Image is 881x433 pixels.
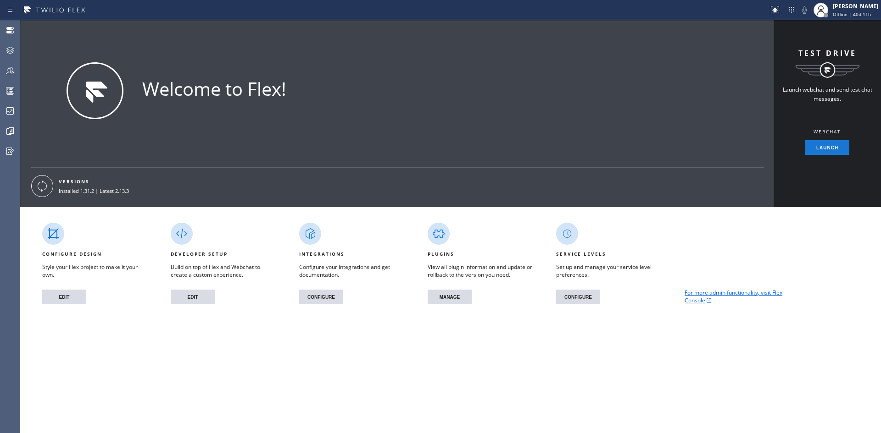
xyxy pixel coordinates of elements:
[428,290,472,304] button: MANAGE
[171,263,277,279] div: Build on top of Flex and Webchat to create a custom experience.
[299,248,345,259] div: INTEGRATIONS
[171,290,215,304] button: EDIT
[428,263,534,279] div: View all plugin information and update or rollback to the version you need.
[171,248,228,259] div: DEVELOPER SETUP
[59,187,139,196] div: Installed 1.31.2 | Latest 2.13.3
[556,290,600,304] button: CONFIGURE
[798,48,857,59] div: TEST DRIVE
[833,11,871,17] span: Offline | 40d 11h
[781,85,873,104] div: Launch webchat and send test chat messages.
[814,128,841,135] div: WEBCHAT
[59,176,139,187] div: VERSIONS
[42,248,102,259] div: CONFIGURE DESIGN
[299,290,343,304] button: CONFIGURE
[142,76,286,102] div: Welcome to Flex!
[798,4,811,16] button: Mute
[42,290,86,304] button: EDIT
[685,289,791,304] a: For more admin functionality, visit Flex Console
[805,140,849,155] button: Launch
[299,263,406,279] div: Configure your integrations and get documentation.
[42,263,149,279] div: Style your Flex project to make it your own.
[556,248,606,259] div: SERVICE LEVELS
[428,248,454,259] div: PLUGINS
[833,2,878,10] div: [PERSON_NAME]
[556,263,663,279] div: Set up and manage your service level preferences.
